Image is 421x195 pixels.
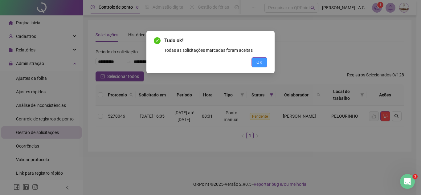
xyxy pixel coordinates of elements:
span: Tudo ok! [164,37,267,44]
span: check-circle [154,37,161,44]
div: Todas as solicitações marcadas foram aceitas [164,47,267,54]
iframe: Intercom live chat [400,174,415,189]
button: OK [251,57,267,67]
span: OK [256,59,262,66]
span: 1 [413,174,418,179]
